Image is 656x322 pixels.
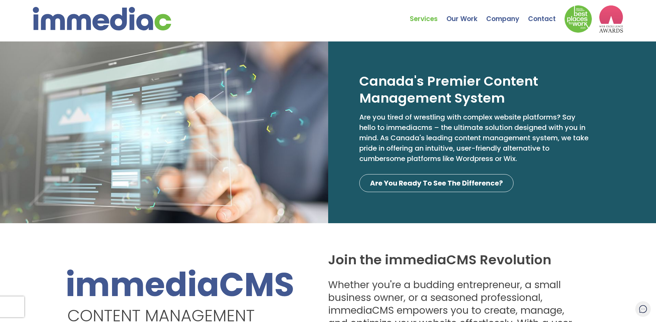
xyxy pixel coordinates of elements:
[564,5,592,33] img: Down
[446,2,486,26] a: Our Work
[359,73,591,107] h2: Canada's Premier Content Management System
[599,5,623,33] img: logo2_wea_nobg.webp
[359,112,589,163] span: Are you tired of wrestling with complex website platforms? Say hello to immediacms – the ultimate...
[410,2,446,26] a: Services
[528,2,564,26] a: Contact
[33,7,171,30] img: immediac
[486,2,528,26] a: Company
[328,251,585,268] h2: Join the immediaCMS Revolution
[359,174,514,192] a: Are You Ready To See The Difference?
